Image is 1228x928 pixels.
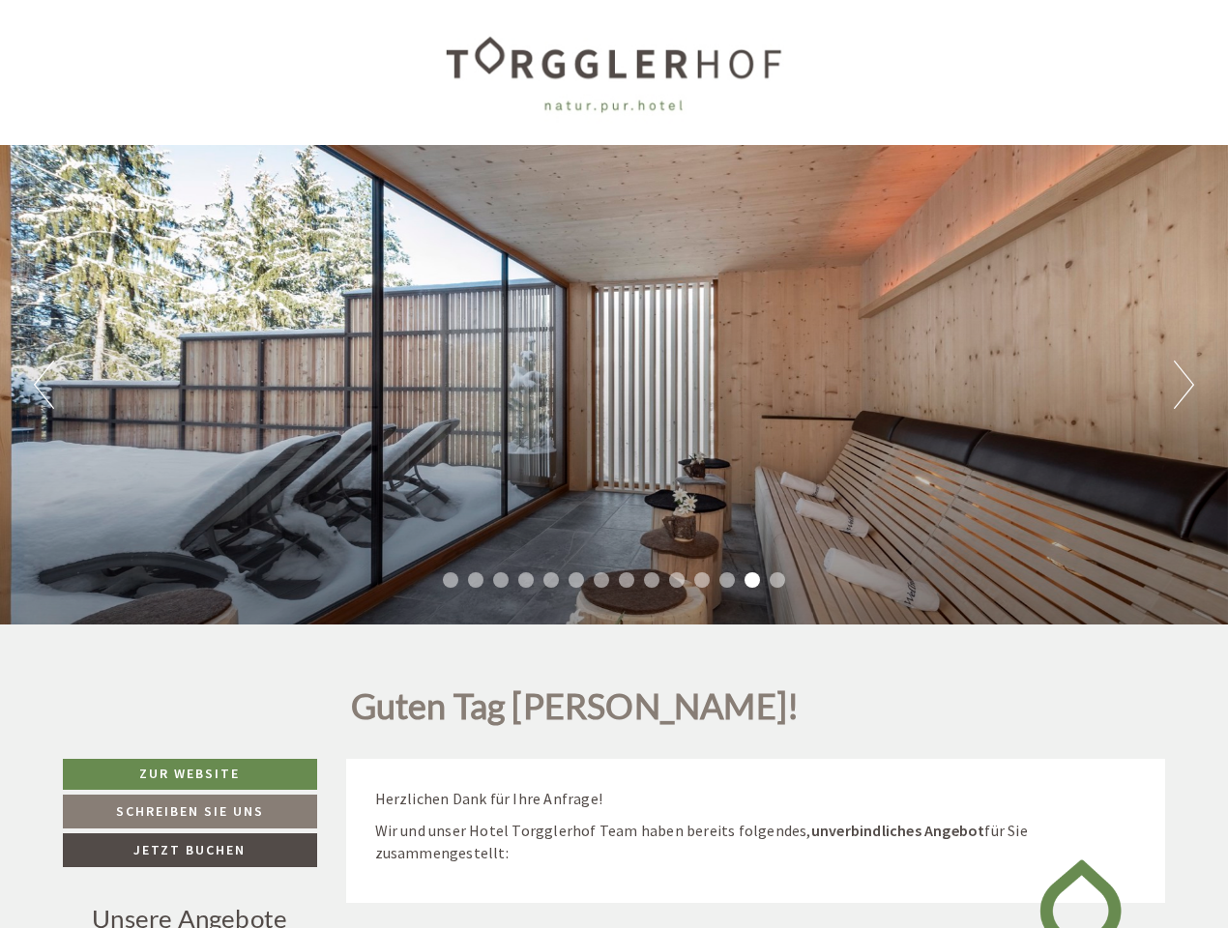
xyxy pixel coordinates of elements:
[375,788,1137,810] p: Herzlichen Dank für Ihre Anfrage!
[63,833,317,867] a: Jetzt buchen
[345,15,416,48] div: [DATE]
[811,821,985,840] strong: unverbindliches Angebot
[30,95,307,108] small: 05:30
[30,57,307,72] div: [GEOGRAPHIC_DATA]
[375,820,1137,864] p: Wir und unser Hotel Torgglerhof Team haben bereits folgendes, für Sie zusammengestellt:
[34,361,54,409] button: Previous
[63,795,317,828] a: Schreiben Sie uns
[63,759,317,790] a: Zur Website
[15,53,316,112] div: Guten Tag, wie können wir Ihnen helfen?
[351,687,800,736] h1: Guten Tag [PERSON_NAME]!
[646,509,762,543] button: Senden
[1174,361,1194,409] button: Next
